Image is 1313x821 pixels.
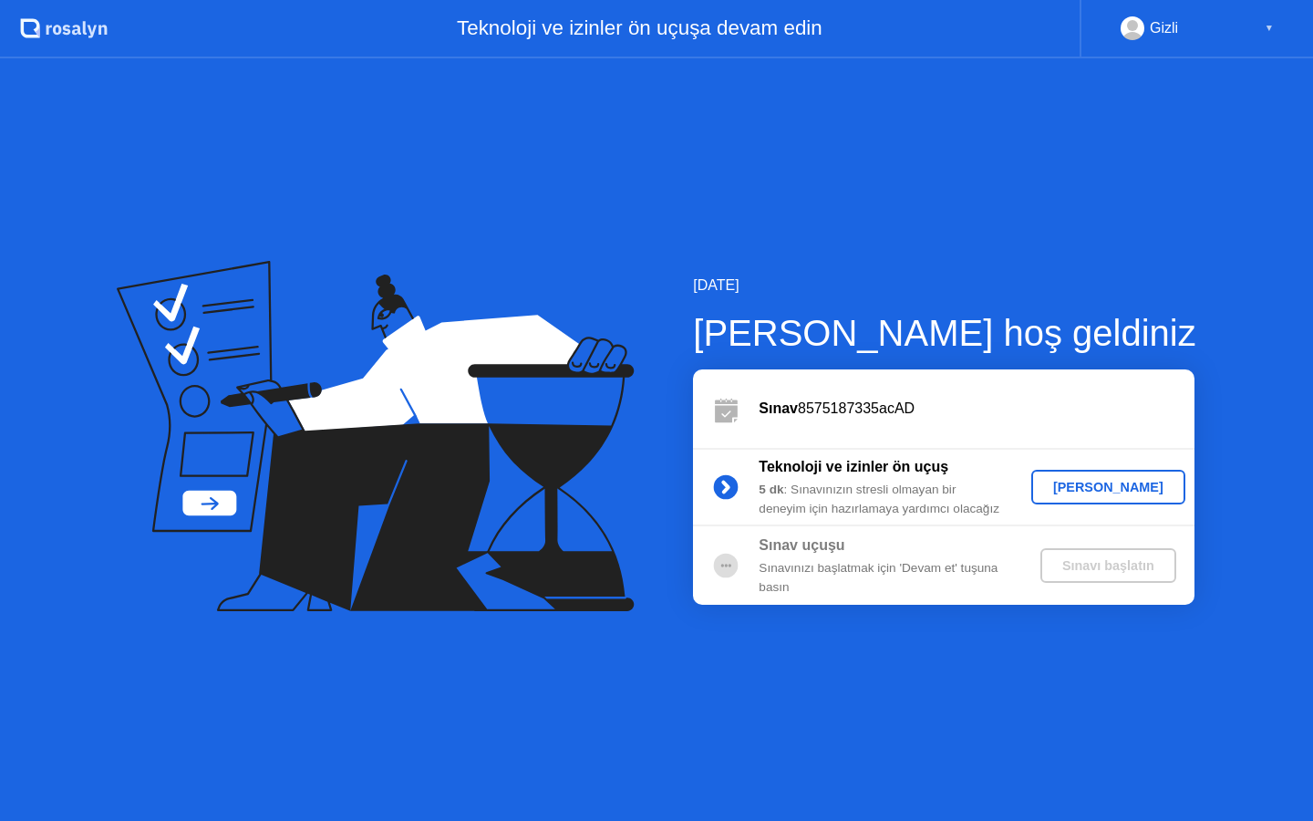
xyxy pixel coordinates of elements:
div: Sınavı başlatın [1048,558,1169,573]
div: Gizli [1150,16,1178,40]
div: 8575187335acAD [759,398,1194,420]
b: Sınav uçuşu [759,537,844,553]
b: Sınav [759,400,798,416]
div: [PERSON_NAME] [1039,480,1178,494]
div: [DATE] [693,275,1195,296]
div: ▼ [1265,16,1274,40]
div: [PERSON_NAME] hoş geldiniz [693,306,1195,360]
div: : Sınavınızın stresli olmayan bir deneyim için hazırlamaya yardımcı olacağız [759,481,1021,518]
button: [PERSON_NAME] [1031,470,1185,504]
b: 5 dk [759,483,783,496]
button: Sınavı başlatın [1040,548,1176,583]
div: Sınavınızı başlatmak için 'Devam et' tuşuna basın [759,559,1021,597]
b: Teknoloji ve izinler ön uçuş [759,459,948,474]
